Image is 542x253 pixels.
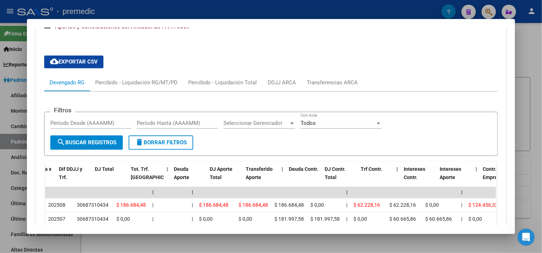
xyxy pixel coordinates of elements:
[152,216,153,222] span: |
[238,202,268,208] span: $ 186.684,48
[310,202,324,208] span: $ 0,00
[77,201,108,209] div: 30687310434
[152,189,154,195] span: |
[301,120,316,126] span: Todos
[468,216,482,222] span: $ 0,00
[461,216,462,222] span: |
[279,161,286,193] datatable-header-cell: |
[274,202,304,208] span: $ 186.684,48
[199,216,213,222] span: $ 0,00
[48,216,65,222] span: 202507
[425,202,439,208] span: $ 0,00
[310,216,340,222] span: $ 181.997,58
[77,215,108,223] div: 30687310434
[59,166,82,180] span: Dif DDJJ y Trf.
[192,202,193,208] span: |
[346,202,347,208] span: |
[274,216,304,222] span: $ 181.997,58
[167,166,168,172] span: |
[473,161,480,193] datatable-header-cell: |
[397,166,398,172] span: |
[268,79,296,86] div: DDJJ ARCA
[199,202,228,208] span: $ 186.684,48
[437,161,473,193] datatable-header-cell: Intereses Aporte
[282,166,283,172] span: |
[401,161,437,193] datatable-header-cell: Intereses Contr.
[389,202,416,208] span: $ 62.228,16
[322,161,358,193] datatable-header-cell: DJ Contr. Total
[483,166,503,180] span: Contr. Empresa
[44,55,103,68] button: Exportar CSV
[128,161,164,193] datatable-header-cell: Tot. Trf. Bruto
[246,166,273,180] span: Transferido Aporte
[131,166,180,180] span: Tot. Trf. [GEOGRAPHIC_DATA]
[57,138,65,146] mat-icon: search
[164,161,171,193] datatable-header-cell: |
[325,166,346,180] span: DJ Contr. Total
[174,166,189,180] span: Deuda Aporte
[135,138,144,146] mat-icon: delete
[353,216,367,222] span: $ 0,00
[480,161,516,193] datatable-header-cell: Contr. Empresa
[50,79,84,86] div: Devengado RG
[468,202,498,208] span: $ 124.456,32
[50,106,75,114] h3: Filtros
[50,58,98,65] span: Exportar CSV
[476,166,477,172] span: |
[461,189,463,195] span: |
[210,166,232,180] span: DJ Aporte Total
[243,161,279,193] datatable-header-cell: Transferido Aporte
[192,189,193,195] span: |
[346,216,347,222] span: |
[57,139,116,146] span: Buscar Registros
[404,166,425,180] span: Intereses Contr.
[92,161,128,193] datatable-header-cell: DJ Total
[358,161,394,193] datatable-header-cell: Trf Contr.
[286,161,322,193] datatable-header-cell: Deuda Contr.
[50,135,123,150] button: Buscar Registros
[116,216,130,222] span: $ 0,00
[307,79,358,86] div: Transferencias ARCA
[95,79,177,86] div: Percibido - Liquidación RG/MT/PD
[223,120,289,126] span: Seleccionar Gerenciador
[48,202,65,208] span: 202508
[389,216,416,222] span: $ 60.665,86
[95,166,114,172] span: DJ Total
[192,216,193,222] span: |
[171,161,207,193] datatable-header-cell: Deuda Aporte
[207,161,243,193] datatable-header-cell: DJ Aporte Total
[289,166,318,172] span: Deuda Contr.
[394,161,401,193] datatable-header-cell: |
[116,202,146,208] span: $ 186.684,48
[440,166,461,180] span: Intereses Aporte
[361,166,382,172] span: Trf Contr.
[461,202,462,208] span: |
[425,216,452,222] span: $ 60.665,86
[238,216,252,222] span: $ 0,00
[353,202,380,208] span: $ 62.228,16
[152,202,153,208] span: |
[188,79,257,86] div: Percibido - Liquidación Total
[346,189,348,195] span: |
[135,139,187,146] span: Borrar Filtros
[56,161,92,193] datatable-header-cell: Dif DDJJ y Trf.
[129,135,193,150] button: Borrar Filtros
[50,57,59,66] mat-icon: cloud_download
[518,229,535,246] iframe: Intercom live chat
